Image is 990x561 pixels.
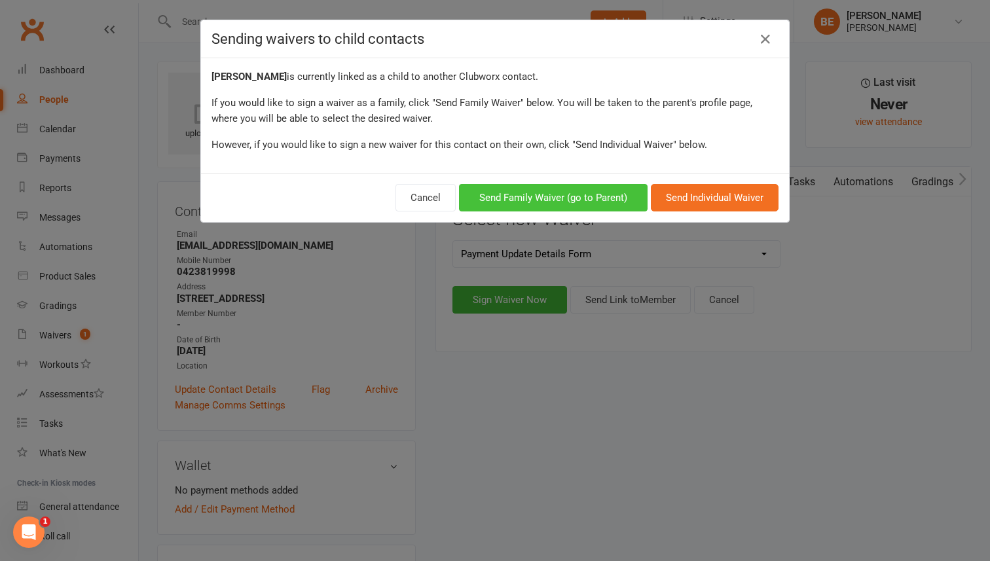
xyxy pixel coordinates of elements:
[40,516,50,527] span: 1
[755,29,776,50] a: Close
[395,184,456,211] button: Cancel
[13,516,45,548] iframe: Intercom live chat
[459,184,648,211] button: Send Family Waiver (go to Parent)
[211,95,779,126] div: If you would like to sign a waiver as a family, click "Send Family Waiver" below. You will be tak...
[651,184,779,211] button: Send Individual Waiver
[211,69,779,84] div: is currently linked as a child to another Clubworx contact.
[211,137,779,153] div: However, if you would like to sign a new waiver for this contact on their own, click "Send Indivi...
[211,71,287,82] strong: [PERSON_NAME]
[211,31,779,47] h4: Sending waivers to child contacts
